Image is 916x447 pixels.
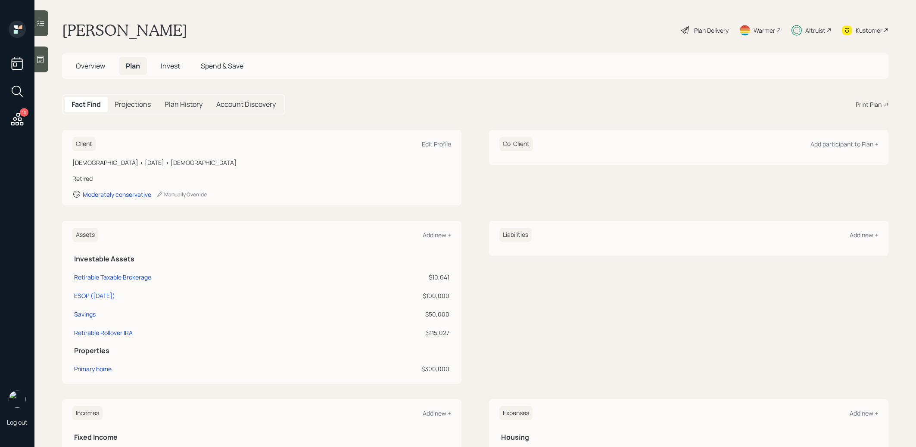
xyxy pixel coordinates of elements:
[694,26,729,35] div: Plan Delivery
[156,191,207,198] div: Manually Override
[423,409,451,417] div: Add new +
[856,100,882,109] div: Print Plan
[72,406,103,420] h6: Incomes
[126,61,140,71] span: Plan
[754,26,775,35] div: Warmer
[62,21,187,40] h1: [PERSON_NAME]
[83,190,151,199] div: Moderately conservative
[72,158,451,167] div: [DEMOGRAPHIC_DATA] • [DATE] • [DEMOGRAPHIC_DATA]
[115,100,151,109] h5: Projections
[810,140,878,148] div: Add participant to Plan +
[423,231,451,239] div: Add new +
[850,231,878,239] div: Add new +
[161,61,180,71] span: Invest
[76,61,105,71] span: Overview
[74,433,449,441] h5: Fixed Income
[9,391,26,408] img: treva-nostdahl-headshot.png
[499,137,533,151] h6: Co-Client
[74,291,115,300] div: ESOP ([DATE])
[346,310,449,319] div: $50,000
[74,310,96,319] div: Savings
[72,174,451,183] div: Retired
[499,406,533,420] h6: Expenses
[74,364,112,373] div: Primary home
[74,328,133,337] div: Retirable Rollover IRA
[346,273,449,282] div: $10,641
[346,291,449,300] div: $100,000
[165,100,203,109] h5: Plan History
[72,228,98,242] h6: Assets
[74,347,449,355] h5: Properties
[422,140,451,148] div: Edit Profile
[805,26,826,35] div: Altruist
[74,273,151,282] div: Retirable Taxable Brokerage
[856,26,882,35] div: Kustomer
[74,255,449,263] h5: Investable Assets
[216,100,276,109] h5: Account Discovery
[850,409,878,417] div: Add new +
[20,108,28,117] div: 10
[72,137,96,151] h6: Client
[346,364,449,373] div: $300,000
[7,418,28,426] div: Log out
[346,328,449,337] div: $115,027
[499,228,532,242] h6: Liabilities
[72,100,101,109] h5: Fact Find
[501,433,876,441] h5: Housing
[201,61,243,71] span: Spend & Save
